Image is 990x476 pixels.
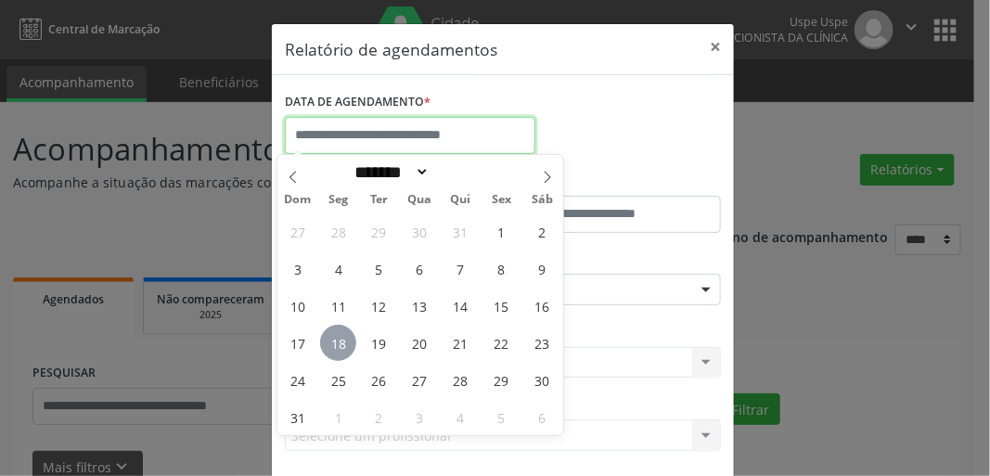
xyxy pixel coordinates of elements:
[483,325,520,361] span: Agosto 22, 2025
[361,362,397,398] span: Agosto 26, 2025
[361,251,397,287] span: Agosto 5, 2025
[285,37,497,61] h5: Relatório de agendamentos
[402,325,438,361] span: Agosto 20, 2025
[483,288,520,324] span: Agosto 15, 2025
[483,362,520,398] span: Agosto 29, 2025
[483,251,520,287] span: Agosto 8, 2025
[524,213,560,250] span: Agosto 2, 2025
[279,362,315,398] span: Agosto 24, 2025
[277,194,318,206] span: Dom
[443,399,479,435] span: Setembro 4, 2025
[359,194,400,206] span: Ter
[361,325,397,361] span: Agosto 19, 2025
[441,194,482,206] span: Qui
[402,213,438,250] span: Julho 30, 2025
[320,325,356,361] span: Agosto 18, 2025
[524,288,560,324] span: Agosto 16, 2025
[443,288,479,324] span: Agosto 14, 2025
[361,213,397,250] span: Julho 29, 2025
[279,251,315,287] span: Agosto 3, 2025
[279,325,315,361] span: Agosto 17, 2025
[402,399,438,435] span: Setembro 3, 2025
[443,325,479,361] span: Agosto 21, 2025
[279,288,315,324] span: Agosto 10, 2025
[483,399,520,435] span: Setembro 5, 2025
[400,194,441,206] span: Qua
[361,399,397,435] span: Setembro 2, 2025
[318,194,359,206] span: Seg
[402,251,438,287] span: Agosto 6, 2025
[443,213,479,250] span: Julho 31, 2025
[320,288,356,324] span: Agosto 11, 2025
[443,251,479,287] span: Agosto 7, 2025
[320,251,356,287] span: Agosto 4, 2025
[320,362,356,398] span: Agosto 25, 2025
[285,88,431,117] label: DATA DE AGENDAMENTO
[361,288,397,324] span: Agosto 12, 2025
[349,162,431,182] select: Month
[443,362,479,398] span: Agosto 28, 2025
[320,399,356,435] span: Setembro 1, 2025
[524,399,560,435] span: Setembro 6, 2025
[279,213,315,250] span: Julho 27, 2025
[524,325,560,361] span: Agosto 23, 2025
[402,362,438,398] span: Agosto 27, 2025
[320,213,356,250] span: Julho 28, 2025
[508,167,721,196] label: ATÉ
[402,288,438,324] span: Agosto 13, 2025
[483,213,520,250] span: Agosto 1, 2025
[524,251,560,287] span: Agosto 9, 2025
[522,194,563,206] span: Sáb
[524,362,560,398] span: Agosto 30, 2025
[697,24,734,70] button: Close
[279,399,315,435] span: Agosto 31, 2025
[430,162,491,182] input: Year
[482,194,522,206] span: Sex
